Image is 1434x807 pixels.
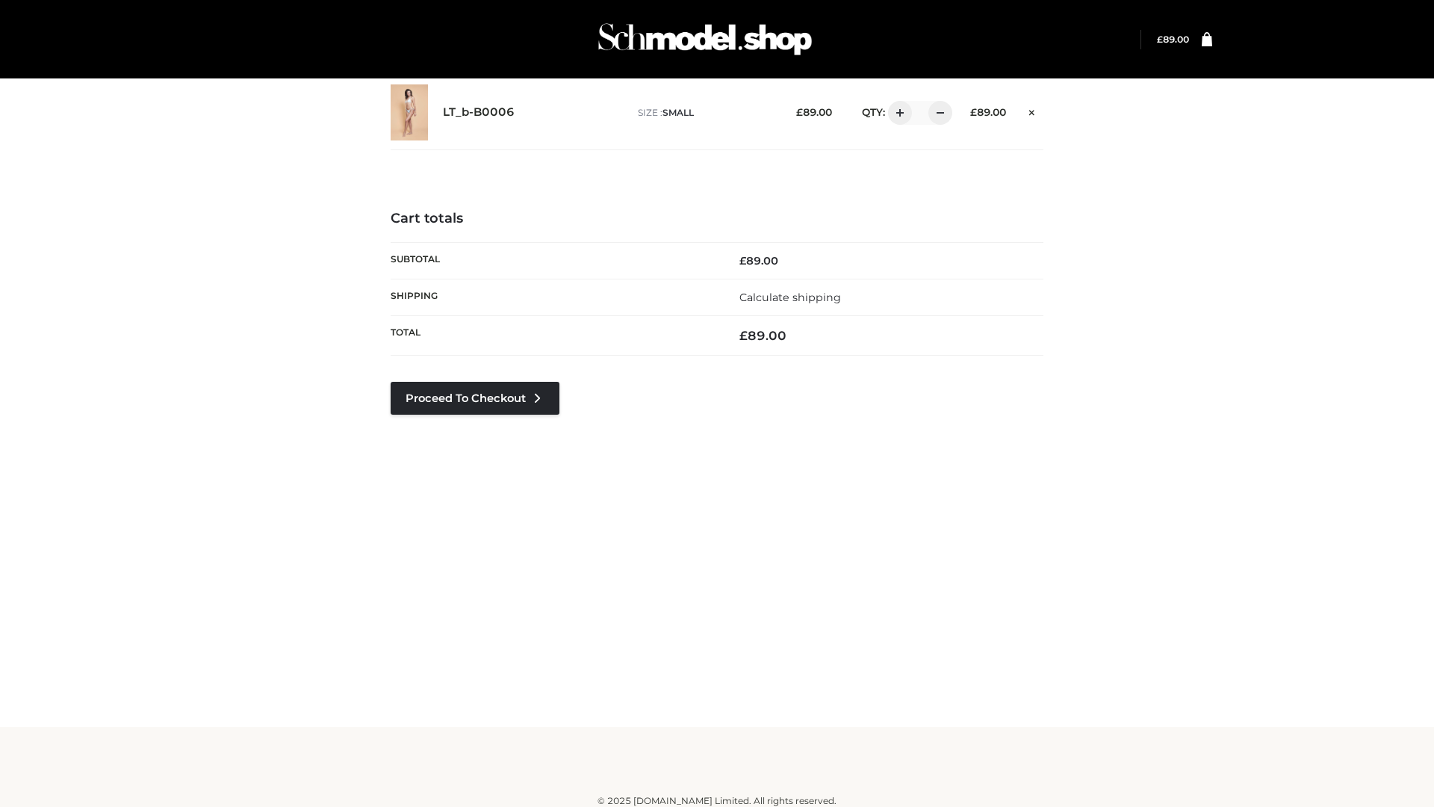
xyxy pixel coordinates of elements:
a: Remove this item [1021,101,1043,120]
img: Schmodel Admin 964 [593,10,817,69]
a: LT_b-B0006 [443,105,515,120]
span: SMALL [662,107,694,118]
p: size : [638,106,773,120]
span: £ [1157,34,1163,45]
bdi: 89.00 [739,254,778,268]
a: Proceed to Checkout [391,382,559,415]
span: £ [739,254,746,268]
bdi: 89.00 [796,106,832,118]
th: Shipping [391,279,717,315]
span: £ [739,328,748,343]
th: Total [391,316,717,356]
a: £89.00 [1157,34,1189,45]
th: Subtotal [391,242,717,279]
h4: Cart totals [391,211,1043,227]
bdi: 89.00 [1157,34,1189,45]
span: £ [796,106,803,118]
div: QTY: [847,101,947,125]
a: Calculate shipping [739,291,841,304]
bdi: 89.00 [970,106,1006,118]
bdi: 89.00 [739,328,786,343]
span: £ [970,106,977,118]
